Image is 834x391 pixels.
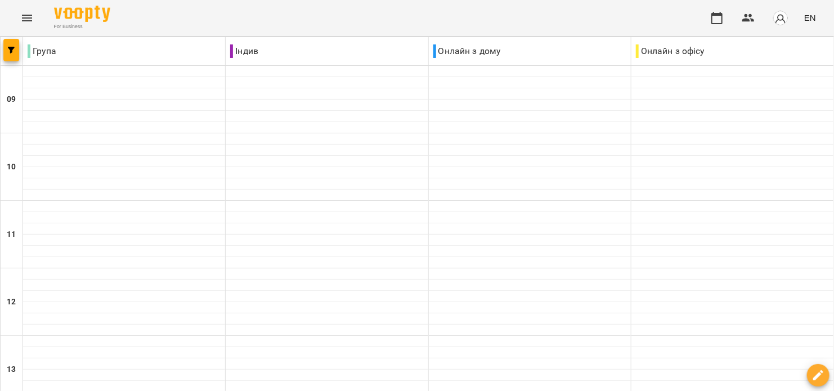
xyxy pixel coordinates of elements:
[7,296,16,308] h6: 12
[230,44,258,58] p: Індив
[800,7,820,28] button: EN
[433,44,501,58] p: Онлайн з дому
[804,12,816,24] span: EN
[54,6,110,22] img: Voopty Logo
[7,363,16,376] h6: 13
[636,44,705,58] p: Онлайн з офісу
[7,161,16,173] h6: 10
[7,228,16,241] h6: 11
[28,44,56,58] p: Група
[54,23,110,30] span: For Business
[773,10,788,26] img: avatar_s.png
[7,93,16,106] h6: 09
[14,5,41,32] button: Menu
